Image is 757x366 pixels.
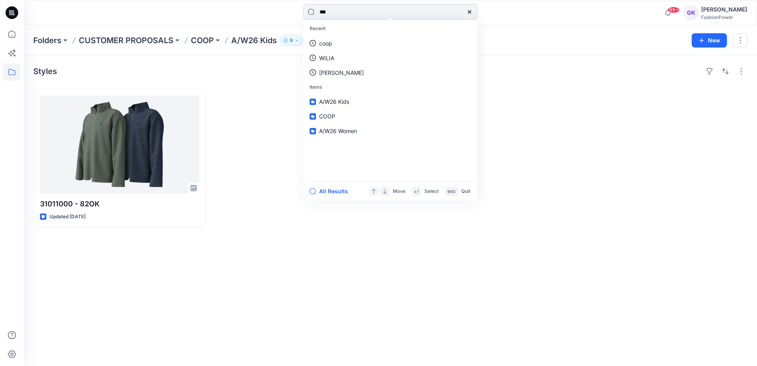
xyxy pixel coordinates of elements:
button: 9 [280,35,303,46]
p: Items [305,80,476,95]
p: coop [319,39,332,48]
p: Updated [DATE] [49,213,86,221]
p: Quit [461,187,470,196]
a: 31011000 - 82OK [40,95,199,194]
p: Select [424,187,439,196]
button: New [692,33,727,48]
p: 9 [290,36,293,45]
a: A/W26 Kids [305,94,476,109]
a: CUSTOMER PROPOSALS [79,35,173,46]
span: A/W26 Kids [319,98,349,105]
h4: Styles [33,67,57,76]
span: 99+ [668,7,679,13]
a: WILIA [305,51,476,65]
div: [PERSON_NAME] [701,5,747,14]
button: All Results [310,187,353,196]
p: Move [393,187,405,196]
div: FashionPower [701,14,747,20]
div: GK [684,6,698,20]
p: neil [319,69,364,77]
a: COOP [305,109,476,124]
a: COOP [191,35,214,46]
a: Folders [33,35,61,46]
a: [PERSON_NAME] [305,65,476,80]
p: esc [447,187,456,196]
p: WILIA [319,54,334,62]
p: Recent [305,21,476,36]
a: coop [305,36,476,51]
p: A/W26 Kids [231,35,277,46]
span: A/W26 Women [319,128,357,134]
a: A/W26 Women [305,124,476,138]
span: COOP [319,113,335,120]
p: 31011000 - 82OK [40,198,199,210]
